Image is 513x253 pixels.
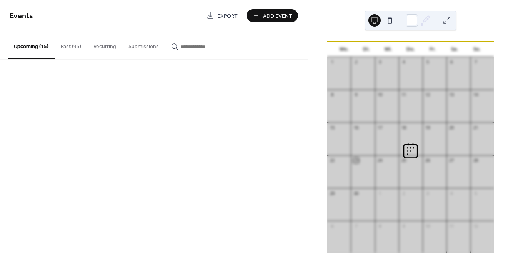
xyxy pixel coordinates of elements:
[466,42,488,57] div: So.
[329,125,335,130] div: 15
[449,190,455,196] div: 4
[377,42,400,57] div: Mi.
[425,158,431,163] div: 26
[329,190,335,196] div: 29
[377,125,383,130] div: 17
[401,92,407,98] div: 11
[473,92,478,98] div: 14
[473,59,478,65] div: 7
[473,125,478,130] div: 21
[425,59,431,65] div: 5
[377,158,383,163] div: 24
[449,158,455,163] div: 27
[353,59,359,65] div: 2
[425,125,431,130] div: 19
[421,42,444,57] div: Fr.
[449,223,455,229] div: 11
[55,31,87,58] button: Past (93)
[10,8,33,23] span: Events
[353,223,359,229] div: 7
[329,223,335,229] div: 6
[122,31,165,58] button: Submissions
[353,125,359,130] div: 16
[401,59,407,65] div: 4
[353,92,359,98] div: 9
[401,158,407,163] div: 25
[473,223,478,229] div: 12
[377,223,383,229] div: 8
[329,92,335,98] div: 8
[401,223,407,229] div: 9
[355,42,378,57] div: Di.
[473,158,478,163] div: 28
[449,59,455,65] div: 6
[425,223,431,229] div: 10
[333,42,355,57] div: Mo.
[449,125,455,130] div: 20
[425,190,431,196] div: 3
[444,42,466,57] div: Sa.
[401,125,407,130] div: 18
[377,59,383,65] div: 3
[247,9,298,22] button: Add Event
[353,190,359,196] div: 30
[353,158,359,163] div: 23
[263,12,292,20] span: Add Event
[329,158,335,163] div: 22
[377,190,383,196] div: 1
[87,31,122,58] button: Recurring
[8,31,55,59] button: Upcoming (15)
[377,92,383,98] div: 10
[217,12,238,20] span: Export
[201,9,243,22] a: Export
[449,92,455,98] div: 13
[425,92,431,98] div: 12
[329,59,335,65] div: 1
[401,190,407,196] div: 2
[400,42,422,57] div: Do.
[473,190,478,196] div: 5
